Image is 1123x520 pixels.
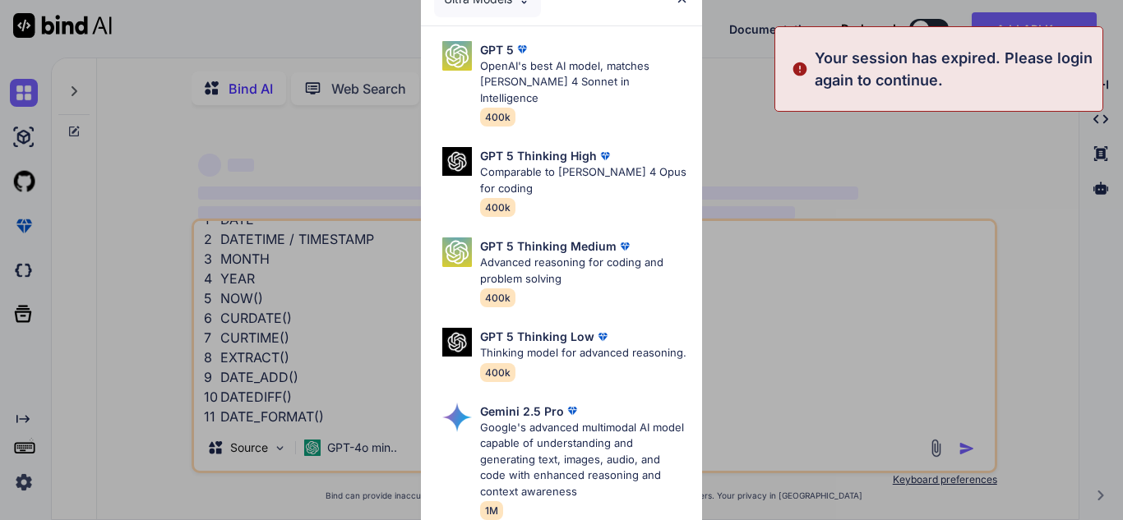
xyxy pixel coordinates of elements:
span: 400k [480,198,515,217]
span: 400k [480,363,515,382]
span: 1M [480,501,503,520]
img: premium [514,41,530,58]
img: premium [597,148,613,164]
img: Pick Models [442,328,472,357]
img: premium [594,329,611,345]
p: GPT 5 Thinking Low [480,328,594,345]
p: Advanced reasoning for coding and problem solving [480,255,689,287]
p: GPT 5 [480,41,514,58]
p: GPT 5 Thinking Medium [480,237,617,255]
p: OpenAI's best AI model, matches [PERSON_NAME] 4 Sonnet in Intelligence [480,58,689,107]
img: premium [617,238,633,255]
p: Your session has expired. Please login again to continue. [815,47,1093,91]
img: premium [564,403,580,419]
span: 400k [480,288,515,307]
span: 400k [480,108,515,127]
p: Thinking model for advanced reasoning. [480,345,686,361]
img: Pick Models [442,147,472,176]
p: Gemini 2.5 Pro [480,403,564,420]
p: Google's advanced multimodal AI model capable of understanding and generating text, images, audio... [480,420,689,500]
p: GPT 5 Thinking High [480,147,597,164]
img: alert [792,47,808,91]
p: Comparable to [PERSON_NAME] 4 Opus for coding [480,164,689,196]
img: Pick Models [442,41,472,71]
img: Pick Models [442,237,472,267]
img: Pick Models [442,403,472,432]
